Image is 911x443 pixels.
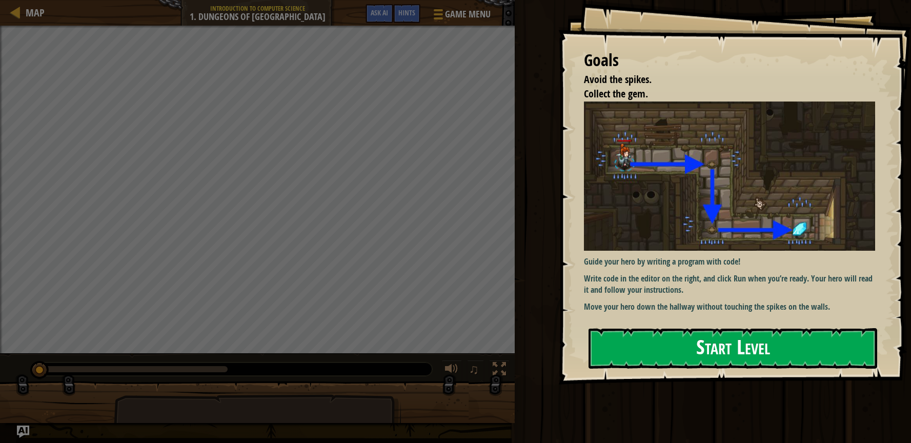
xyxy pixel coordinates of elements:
li: Avoid the spikes. [571,72,873,87]
button: Start Level [589,328,877,369]
p: Guide your hero by writing a program with code! [584,256,875,268]
a: Map [21,6,45,19]
img: Dungeons of kithgard [584,102,875,251]
div: Goals [584,49,875,72]
span: Avoid the spikes. [584,72,652,86]
span: Hints [398,8,415,17]
button: Adjust volume [441,360,462,381]
span: ♫ [469,361,479,377]
span: Collect the gem. [584,87,648,100]
p: Move your hero down the hallway without touching the spikes on the walls. [584,301,875,313]
button: ♫ [467,360,484,381]
button: Ask AI [17,426,29,438]
li: Collect the gem. [571,87,873,102]
span: Map [26,6,45,19]
span: Ask AI [371,8,388,17]
button: Game Menu [426,4,497,28]
span: Game Menu [445,8,491,21]
button: Toggle fullscreen [489,360,510,381]
button: Ask AI [366,4,393,23]
p: Write code in the editor on the right, and click Run when you’re ready. Your hero will read it an... [584,273,875,296]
